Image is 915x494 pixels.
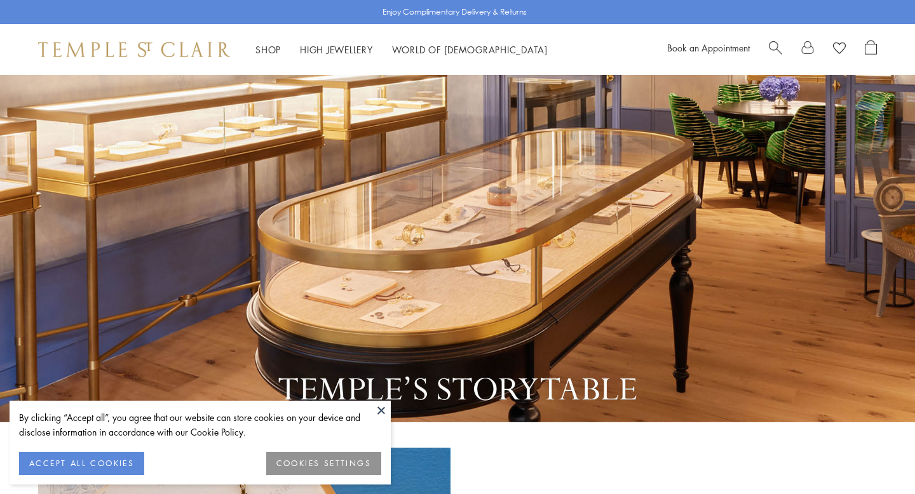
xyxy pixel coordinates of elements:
[392,43,548,56] a: World of [DEMOGRAPHIC_DATA]World of [DEMOGRAPHIC_DATA]
[833,40,846,59] a: View Wishlist
[19,452,144,475] button: ACCEPT ALL COOKIES
[865,40,877,59] a: Open Shopping Bag
[38,42,230,57] img: Temple St. Clair
[769,40,782,59] a: Search
[667,41,750,54] a: Book an Appointment
[300,43,373,56] a: High JewelleryHigh Jewellery
[266,452,381,475] button: COOKIES SETTINGS
[255,43,281,56] a: ShopShop
[19,410,381,439] div: By clicking “Accept all”, you agree that our website can store cookies on your device and disclos...
[383,6,527,18] p: Enjoy Complimentary Delivery & Returns
[255,42,548,58] nav: Main navigation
